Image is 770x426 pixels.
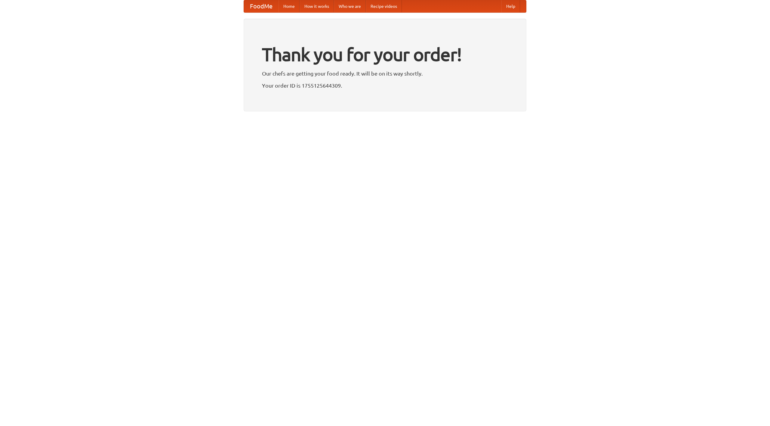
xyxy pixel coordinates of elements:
a: Help [501,0,520,12]
a: Home [279,0,300,12]
p: Your order ID is 1755125644309. [262,81,508,90]
h1: Thank you for your order! [262,40,508,69]
a: FoodMe [244,0,279,12]
a: Recipe videos [366,0,402,12]
a: Who we are [334,0,366,12]
p: Our chefs are getting your food ready. It will be on its way shortly. [262,69,508,78]
a: How it works [300,0,334,12]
